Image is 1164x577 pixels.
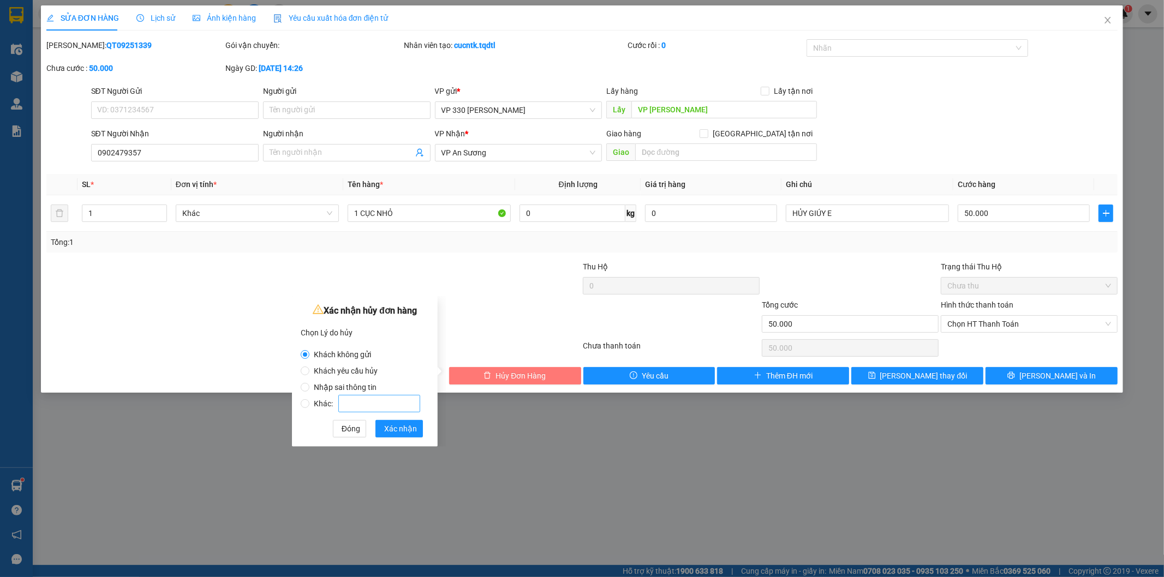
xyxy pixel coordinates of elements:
span: Giá trị hàng [645,180,685,189]
span: plus [754,371,762,380]
span: Định lượng [559,180,598,189]
span: Yêu cầu [642,370,668,382]
input: Dọc đường [635,143,817,161]
div: Chưa cước : [46,62,223,74]
span: Khách không gửi [309,350,375,359]
span: Nhập sai thông tin [309,383,381,392]
span: Giao [606,143,635,161]
button: Đóng [333,420,366,437]
div: Tổng: 1 [51,236,449,248]
span: Khác: [309,399,425,408]
span: VP An Sương [441,145,596,161]
span: save [868,371,876,380]
span: delete [483,371,491,380]
div: Chọn Lý do hủy [301,324,429,341]
span: edit [46,14,54,22]
span: Giao hàng [606,129,641,138]
span: Thu Hộ [583,262,608,271]
span: picture [193,14,200,22]
span: Chưa thu [947,278,1111,294]
button: plusThêm ĐH mới [717,367,849,384]
button: exclamation-circleYêu cầu [583,367,715,384]
div: Cước rồi : [628,39,804,51]
b: [DATE] 14:26 [259,64,303,73]
input: Khác: [338,395,420,412]
span: Đóng [342,423,360,435]
button: Xác nhận [375,420,423,437]
span: plus [1099,209,1113,218]
img: icon [273,14,282,23]
span: Đơn vị tính [176,180,217,189]
span: VP 330 Lê Duẫn [441,102,596,118]
div: SĐT Người Gửi [91,85,259,97]
span: VP Nhận [435,129,465,138]
span: Lấy tận nơi [769,85,817,97]
div: Người gửi [263,85,431,97]
span: clock-circle [136,14,144,22]
span: [PERSON_NAME] thay đổi [880,370,968,382]
span: user-add [415,148,424,157]
input: VD: Bàn, Ghế [348,205,511,222]
div: Ngày GD: [225,62,402,74]
div: VP gửi [435,85,602,97]
span: Tên hàng [348,180,383,189]
div: Trạng thái Thu Hộ [941,261,1118,273]
b: 0 [661,41,666,50]
div: Gói vận chuyển: [225,39,402,51]
span: exclamation-circle [630,371,637,380]
button: printer[PERSON_NAME] và In [986,367,1118,384]
button: deleteHủy Đơn Hàng [449,367,581,384]
span: Yêu cầu xuất hóa đơn điện tử [273,14,389,22]
b: QT09251339 [106,41,152,50]
span: Lấy [606,101,631,118]
div: Xác nhận hủy đơn hàng [301,303,429,319]
span: Hủy Đơn Hàng [496,370,546,382]
span: kg [625,205,636,222]
div: Chưa thanh toán [582,340,761,359]
b: 50.000 [89,64,113,73]
span: SL [82,180,91,189]
span: Lịch sử [136,14,175,22]
th: Ghi chú [781,174,953,195]
button: plus [1099,205,1113,222]
span: [GEOGRAPHIC_DATA] tận nơi [708,128,817,140]
input: Ghi Chú [786,205,949,222]
span: Tổng cước [762,300,798,309]
div: Nhân viên tạo: [404,39,626,51]
div: [PERSON_NAME]: [46,39,223,51]
span: [PERSON_NAME] và In [1019,370,1096,382]
span: Khác [182,205,332,221]
button: Close [1093,5,1123,36]
button: delete [51,205,68,222]
span: warning [313,304,324,315]
span: Xác nhận [384,423,417,435]
span: Ảnh kiện hàng [193,14,256,22]
span: Cước hàng [958,180,995,189]
div: Người nhận [263,128,431,140]
div: SĐT Người Nhận [91,128,259,140]
input: Dọc đường [631,101,817,118]
span: close [1103,16,1112,25]
span: SỬA ĐƠN HÀNG [46,14,119,22]
span: printer [1007,371,1015,380]
span: Lấy hàng [606,87,638,95]
span: Khách yêu cầu hủy [309,366,382,375]
b: cucntk.tqdtl [455,41,496,50]
span: Thêm ĐH mới [766,370,813,382]
span: Chọn HT Thanh Toán [947,316,1111,332]
button: save[PERSON_NAME] thay đổi [851,367,983,384]
label: Hình thức thanh toán [941,300,1013,309]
